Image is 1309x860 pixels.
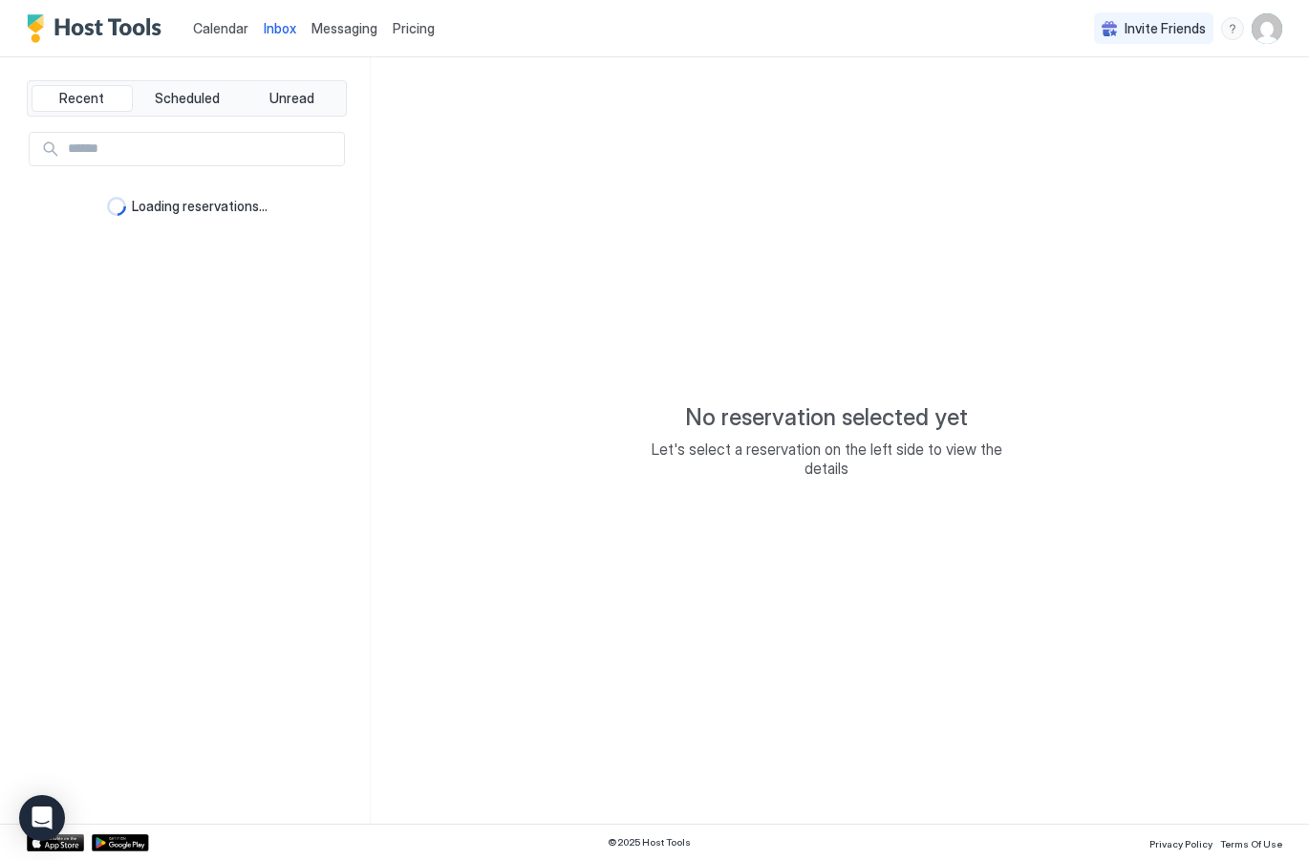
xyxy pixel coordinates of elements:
span: Calendar [193,20,248,36]
input: Input Field [60,133,344,165]
span: Inbox [264,20,296,36]
a: Google Play Store [92,834,149,851]
button: Scheduled [137,85,238,112]
button: Unread [241,85,342,112]
span: Let's select a reservation on the left side to view the details [635,440,1018,478]
span: Unread [269,90,314,107]
span: Recent [59,90,104,107]
span: Pricing [393,20,435,37]
span: Terms Of Use [1220,838,1282,849]
span: Invite Friends [1125,20,1206,37]
a: App Store [27,834,84,851]
a: Inbox [264,18,296,38]
span: Messaging [311,20,377,36]
div: User profile [1252,13,1282,44]
span: © 2025 Host Tools [608,836,691,849]
div: menu [1221,17,1244,40]
div: loading [107,197,126,216]
a: Calendar [193,18,248,38]
span: Loading reservations... [132,198,268,215]
span: No reservation selected yet [685,403,968,432]
span: Scheduled [155,90,220,107]
div: tab-group [27,80,347,117]
a: Privacy Policy [1149,832,1212,852]
a: Terms Of Use [1220,832,1282,852]
button: Recent [32,85,133,112]
div: Open Intercom Messenger [19,795,65,841]
a: Messaging [311,18,377,38]
a: Host Tools Logo [27,14,170,43]
span: Privacy Policy [1149,838,1212,849]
